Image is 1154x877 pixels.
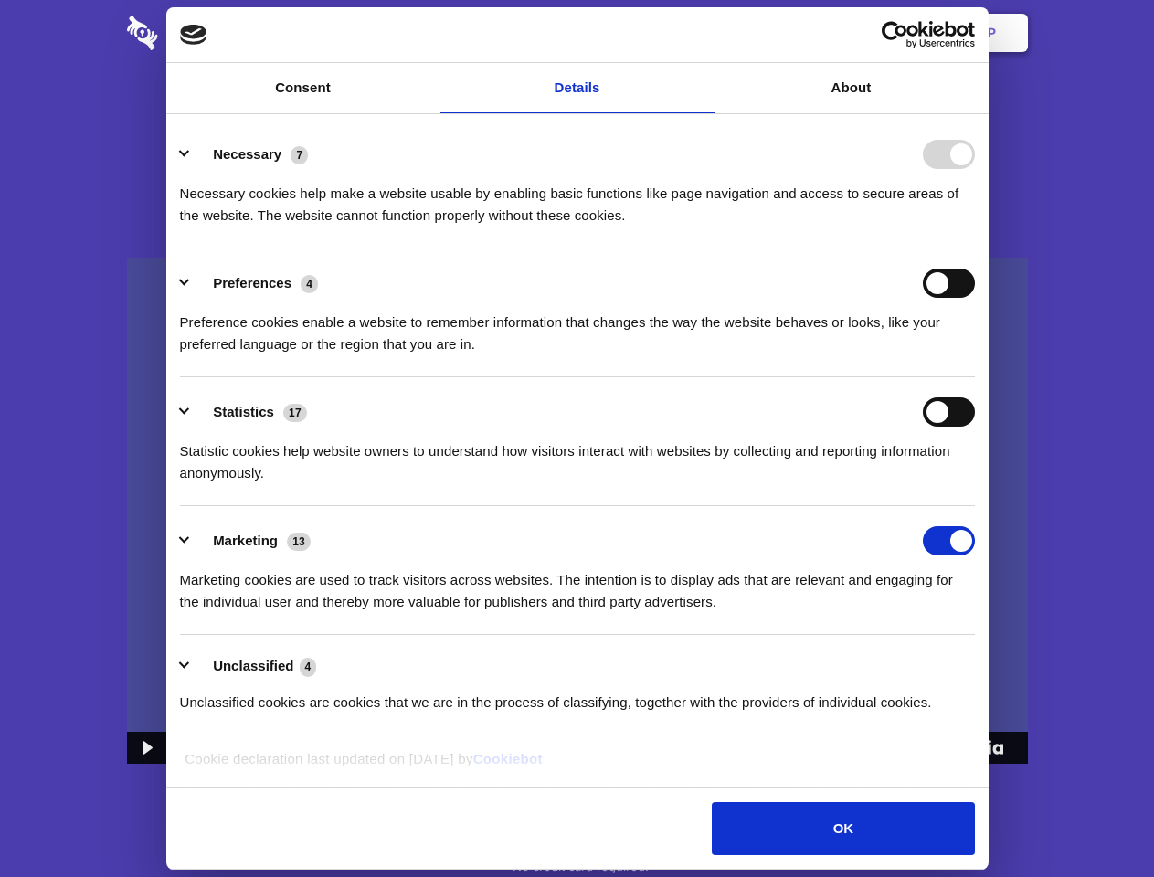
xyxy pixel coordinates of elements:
div: Unclassified cookies are cookies that we are in the process of classifying, together with the pro... [180,678,975,713]
a: Cookiebot [473,751,543,766]
a: Details [440,63,715,113]
a: Consent [166,63,440,113]
label: Necessary [213,146,281,162]
div: Cookie declaration last updated on [DATE] by [171,748,983,784]
span: 17 [283,404,307,422]
a: Pricing [536,5,616,61]
button: OK [712,802,974,855]
div: Marketing cookies are used to track visitors across websites. The intention is to display ads tha... [180,555,975,613]
span: 7 [291,146,308,164]
div: Preference cookies enable a website to remember information that changes the way the website beha... [180,298,975,355]
span: 4 [300,658,317,676]
a: Login [829,5,908,61]
img: logo-wordmark-white-trans-d4663122ce5f474addd5e946df7df03e33cb6a1c49d2221995e7729f52c070b2.svg [127,16,283,50]
span: 4 [301,275,318,293]
img: Sharesecret [127,258,1028,765]
button: Unclassified (4) [180,655,328,678]
label: Statistics [213,404,274,419]
label: Marketing [213,533,278,548]
button: Necessary (7) [180,140,320,169]
div: Necessary cookies help make a website usable by enabling basic functions like page navigation and... [180,169,975,227]
span: 13 [287,533,311,551]
img: logo [180,25,207,45]
iframe: Drift Widget Chat Controller [1063,786,1132,855]
button: Marketing (13) [180,526,323,555]
div: Statistic cookies help website owners to understand how visitors interact with websites by collec... [180,427,975,484]
a: Usercentrics Cookiebot - opens in a new window [815,21,975,48]
h1: Eliminate Slack Data Loss. [127,82,1028,148]
a: Contact [741,5,825,61]
label: Preferences [213,275,291,291]
button: Statistics (17) [180,397,319,427]
button: Preferences (4) [180,269,330,298]
button: Play Video [127,732,164,764]
h4: Auto-redaction of sensitive data, encrypted data sharing and self-destructing private chats. Shar... [127,166,1028,227]
a: About [715,63,989,113]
